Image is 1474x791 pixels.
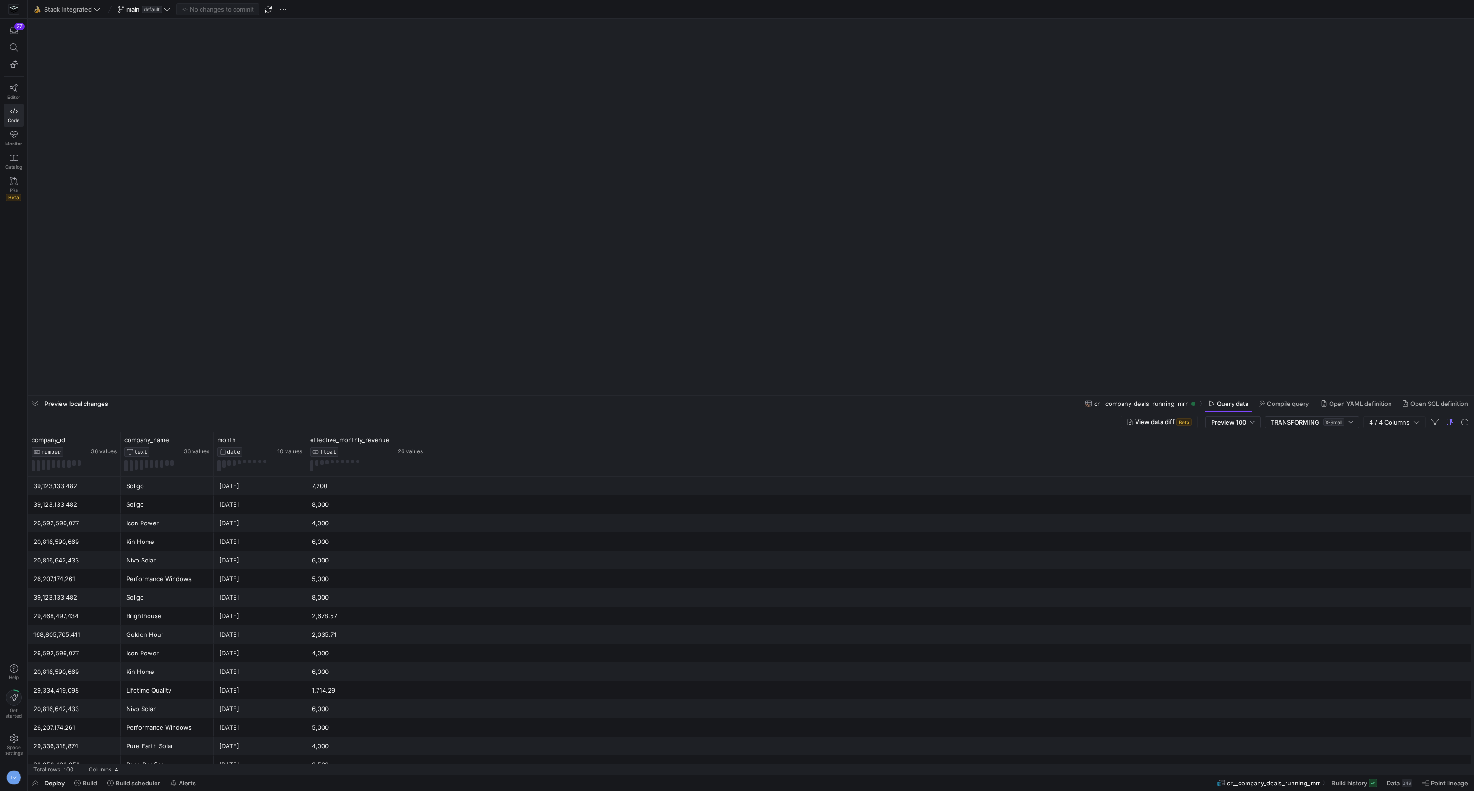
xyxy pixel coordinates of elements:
span: FLOAT [320,449,336,455]
div: 27 [14,23,25,30]
div: Performance Windows [126,570,208,588]
button: Data249 [1383,775,1416,791]
div: [DATE] [219,737,301,755]
span: Preview 100 [1211,418,1246,426]
div: 29,336,318,874 [33,737,115,755]
button: View data diffBeta [1121,416,1198,428]
div: Nivo Solar [126,551,208,569]
div: Soligo [126,588,208,607]
button: Open SQL definition [1398,396,1472,412]
span: Stack Integrated [44,6,92,13]
span: Space settings [5,745,23,756]
div: DZ [6,770,21,785]
span: 10 values [277,448,302,455]
div: Performance Windows [126,719,208,737]
div: Brighthouse [126,607,208,625]
div: [DATE] [219,477,301,495]
span: company_id [32,436,65,444]
span: Open SQL definition [1410,400,1468,407]
div: 8,000 [312,496,422,514]
span: main [126,6,140,13]
span: Open YAML definition [1329,400,1392,407]
span: effective_monthly_revenue [310,436,390,444]
span: Editor [7,94,20,100]
span: Get started [6,707,22,719]
div: Golden Hour [126,626,208,644]
span: Beta [6,194,21,201]
button: Build scheduler [103,775,164,791]
div: [DATE] [219,588,301,607]
div: [DATE] [219,570,301,588]
button: Query data [1204,396,1253,412]
span: TEXT [134,449,147,455]
button: 🍌Stack Integrated [32,3,103,15]
span: 36 values [91,448,117,455]
span: 36 values [184,448,209,455]
a: Code [4,104,24,127]
div: 28,356,403,358 [33,756,115,774]
div: 8,000 [312,588,422,607]
span: Point lineage [1431,779,1468,787]
span: Data [1387,779,1400,787]
button: 27 [4,22,24,39]
div: 5,000 [312,570,422,588]
div: Icon Power [126,644,208,662]
span: Query data [1217,400,1248,407]
div: [DATE] [219,626,301,644]
span: 26 values [398,448,423,455]
div: 39,123,133,482 [33,588,115,607]
a: Editor [4,80,24,104]
div: Kin Home [126,533,208,551]
span: cr__company_deals_running_mrr [1094,400,1188,407]
div: Icon Power [126,514,208,532]
div: 26,592,596,077 [33,644,115,662]
div: 4 [115,766,118,773]
div: 6,000 [312,551,422,569]
span: 4 / 4 Columns [1369,418,1413,426]
span: Monitor [5,141,22,146]
button: Open YAML definition [1317,396,1396,412]
div: 2,035.71 [312,626,422,644]
div: [DATE] [219,663,301,681]
div: [DATE] [219,644,301,662]
div: 168,805,705,411 [33,626,115,644]
button: Getstarted [4,686,24,722]
div: 4,000 [312,737,422,755]
span: month [217,436,236,444]
div: 20,816,590,669 [33,533,115,551]
button: Build history [1327,775,1381,791]
a: Monitor [4,127,24,150]
div: 6,000 [312,533,422,551]
span: X-Small [1323,418,1344,426]
div: [DATE] [219,551,301,569]
a: Spacesettings [4,730,24,760]
div: 100 [64,766,74,773]
span: Alerts [179,779,196,787]
button: 4 / 4 Columns [1363,416,1426,428]
div: [DATE] [219,607,301,625]
span: cr__company_deals_running_mrr [1227,779,1320,787]
button: Help [4,660,24,684]
div: 29,468,497,434 [33,607,115,625]
span: Deploy [45,779,65,787]
div: Columns: [89,766,113,773]
span: Build history [1331,779,1367,787]
div: [DATE] [219,700,301,718]
div: Kin Home [126,663,208,681]
div: 5,000 [312,719,422,737]
div: 6,000 [312,663,422,681]
div: [DATE] [219,496,301,514]
div: 2,678.57 [312,607,422,625]
span: TRANSFORMING [1271,418,1319,426]
span: NUMBER [41,449,61,455]
div: [DATE] [219,533,301,551]
div: 26,207,174,261 [33,719,115,737]
div: Total rows: [33,766,62,773]
button: Build [70,775,101,791]
div: 39,123,133,482 [33,496,115,514]
div: 20,816,642,433 [33,700,115,718]
div: Soligo [126,477,208,495]
div: 4,000 [312,644,422,662]
span: Preview local changes [45,400,108,407]
div: 4,000 [312,514,422,532]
